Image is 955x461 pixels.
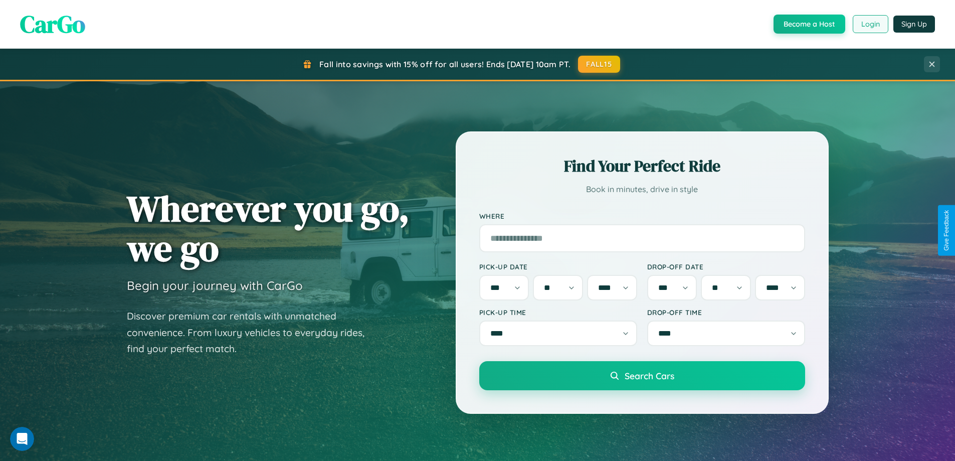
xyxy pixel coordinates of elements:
div: Give Feedback [943,210,950,251]
button: Search Cars [479,361,805,390]
label: Pick-up Time [479,308,637,317]
button: Login [853,15,888,33]
label: Drop-off Date [647,262,805,271]
h1: Wherever you go, we go [127,189,410,268]
span: CarGo [20,8,85,41]
span: Fall into savings with 15% off for all users! Ends [DATE] 10am PT. [319,59,570,69]
button: FALL15 [578,56,620,73]
h2: Find Your Perfect Ride [479,155,805,177]
p: Discover premium car rentals with unmatched convenience. From luxury vehicles to everyday rides, ... [127,308,377,357]
label: Pick-up Date [479,262,637,271]
p: Book in minutes, drive in style [479,182,805,197]
iframe: Intercom live chat [10,427,34,451]
span: Search Cars [625,370,674,381]
button: Become a Host [774,15,845,34]
h3: Begin your journey with CarGo [127,278,303,293]
button: Sign Up [893,16,935,33]
label: Drop-off Time [647,308,805,317]
label: Where [479,212,805,220]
